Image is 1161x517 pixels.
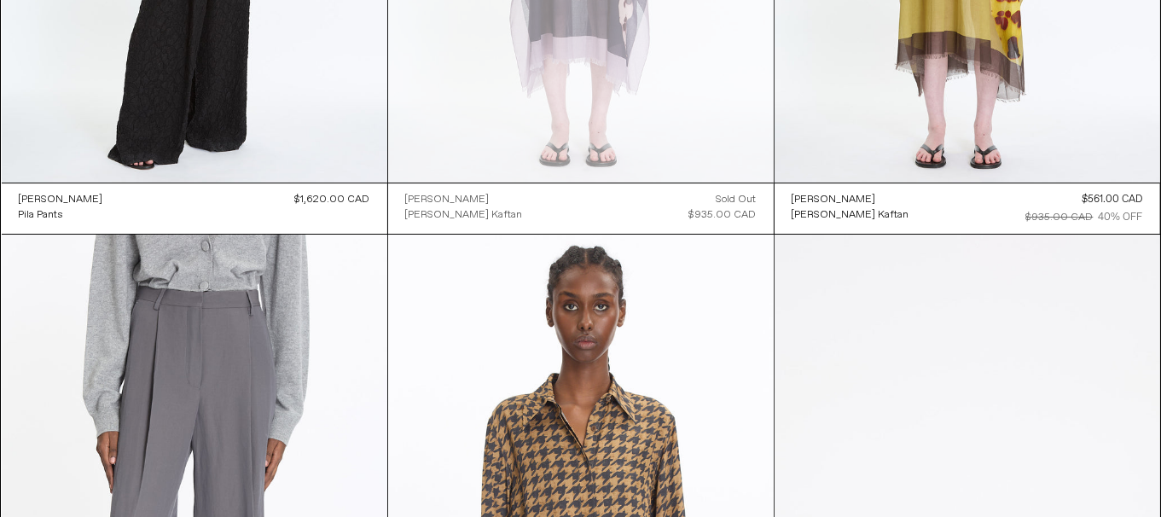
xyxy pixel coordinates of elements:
div: [PERSON_NAME] [792,193,876,207]
a: [PERSON_NAME] Kaftan [405,207,523,223]
div: [PERSON_NAME] Kaftan [405,208,523,223]
div: $935.00 CAD [1026,210,1094,225]
div: Sold out [717,192,757,207]
div: $1,620.00 CAD [295,192,370,207]
a: Pila Pants [19,207,103,223]
div: $935.00 CAD [689,207,757,223]
a: [PERSON_NAME] [792,192,909,207]
div: Pila Pants [19,208,64,223]
div: [PERSON_NAME] [19,193,103,207]
a: [PERSON_NAME] [405,192,523,207]
a: [PERSON_NAME] [19,192,103,207]
div: [PERSON_NAME] Kaftan [792,208,909,223]
a: [PERSON_NAME] Kaftan [792,207,909,223]
div: [PERSON_NAME] [405,193,490,207]
div: 40% OFF [1099,210,1143,225]
div: $561.00 CAD [1083,192,1143,207]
